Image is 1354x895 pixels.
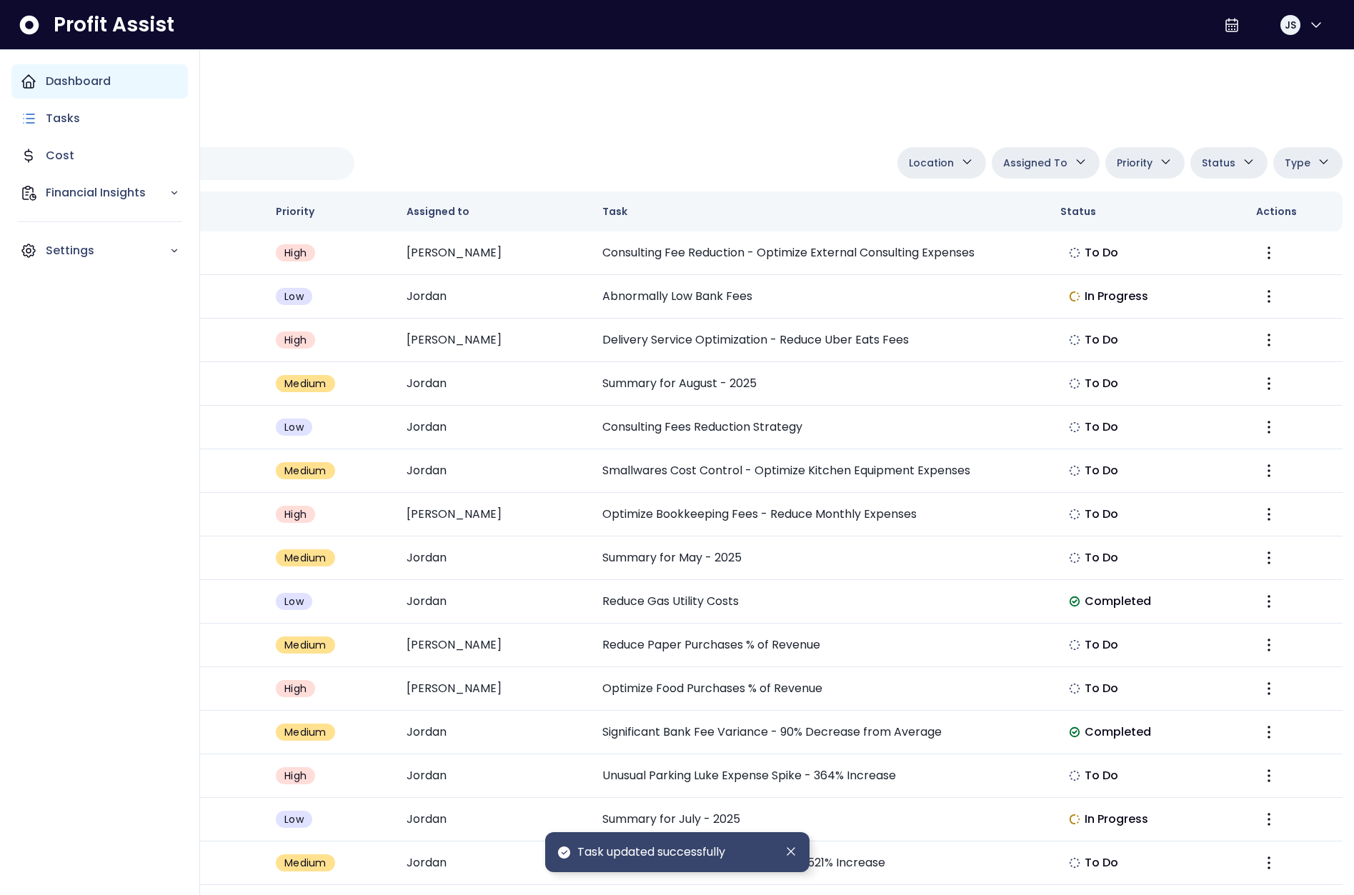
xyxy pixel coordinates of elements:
td: Jordan [395,362,591,406]
td: Reduce Gas Utility Costs [591,580,1048,624]
span: To Do [1085,854,1119,871]
span: Low [284,289,304,304]
button: More [1256,414,1282,440]
img: in-progress [1069,814,1080,825]
span: To Do [1085,462,1119,479]
span: Low [284,594,304,609]
td: Unusual Parking Luke Expense Spike - 364% Increase [591,754,1048,798]
p: Tasks [46,110,80,127]
span: High [284,769,307,783]
td: Jordan [395,536,591,580]
td: Summary for July - 2025 [591,798,1048,841]
span: In Progress [1085,288,1149,305]
img: todo [1069,552,1080,564]
td: Summary for August - 2025 [591,362,1048,406]
span: To Do [1085,506,1119,523]
p: Financial Insights [46,184,169,201]
td: Jordan [395,711,591,754]
span: High [284,681,307,696]
td: Jordan [395,754,591,798]
td: Abnormally Low Bank Fees [591,275,1048,319]
button: More [1256,589,1282,614]
span: In Progress [1085,811,1149,828]
span: Location [909,154,954,171]
td: Consulting Fee Reduction - Optimize External Consulting Expenses [591,231,1048,275]
p: Cost [46,147,74,164]
span: To Do [1085,680,1119,697]
img: todo [1069,639,1080,651]
td: Delivery Service Optimization - Reduce Uber Eats Fees [591,319,1048,362]
th: Assigned to [395,191,591,231]
th: Priority [264,191,395,231]
span: Completed [1085,593,1152,610]
button: More [1256,850,1282,876]
button: Dismiss [784,844,798,859]
span: To Do [1085,331,1119,349]
button: More [1256,501,1282,527]
img: todo [1069,465,1080,476]
span: Type [1285,154,1310,171]
td: Jordan [395,841,591,885]
img: todo [1069,334,1080,346]
th: Actions [1245,191,1343,231]
span: Status [1202,154,1235,171]
td: Significant Bank Fee Variance - 90% Decrease from Average [591,711,1048,754]
button: More [1256,327,1282,353]
img: todo [1069,378,1080,389]
span: JS [1285,18,1296,32]
img: completed [1069,726,1080,738]
span: Low [284,420,304,434]
span: High [284,333,307,347]
th: Task [591,191,1048,231]
span: To Do [1085,636,1119,654]
img: todo [1069,421,1080,433]
td: Reduce Paper Purchases % of Revenue [591,624,1048,667]
span: Profit Assist [54,12,174,38]
img: todo [1069,247,1080,259]
button: More [1256,676,1282,701]
span: Medium [284,856,326,870]
button: More [1256,371,1282,396]
span: Low [284,812,304,826]
span: To Do [1085,767,1119,784]
span: Assigned To [1003,154,1067,171]
span: Medium [284,638,326,652]
span: To Do [1085,244,1119,261]
img: completed [1069,596,1080,607]
td: [PERSON_NAME] [395,319,591,362]
span: Medium [284,376,326,391]
span: To Do [1085,419,1119,436]
p: Dashboard [46,73,111,90]
button: More [1256,458,1282,484]
td: Jordan [395,798,591,841]
td: Consulting Fees Reduction Strategy [591,406,1048,449]
button: More [1256,545,1282,571]
td: [PERSON_NAME] [395,624,591,667]
td: Smallwares Cost Control - Optimize Kitchen Equipment Expenses [591,449,1048,493]
td: [PERSON_NAME] [395,493,591,536]
p: Settings [46,242,169,259]
span: Medium [284,551,326,565]
button: More [1256,763,1282,789]
td: Jordan [395,275,591,319]
img: todo [1069,683,1080,694]
button: More [1256,806,1282,832]
img: todo [1069,509,1080,520]
img: todo [1069,857,1080,869]
span: Task updated successfully [577,844,725,861]
span: High [284,507,307,521]
td: [PERSON_NAME] [395,231,591,275]
button: More [1256,240,1282,266]
span: High [284,246,307,260]
button: More [1256,632,1282,658]
td: Optimize Food Purchases % of Revenue [591,667,1048,711]
span: Medium [284,464,326,478]
span: Medium [284,725,326,739]
span: Priority [1117,154,1153,171]
td: [PERSON_NAME] [395,667,591,711]
td: Summary for May - 2025 [591,536,1048,580]
img: todo [1069,770,1080,781]
span: To Do [1085,375,1119,392]
span: Completed [1085,724,1152,741]
span: To Do [1085,549,1119,566]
